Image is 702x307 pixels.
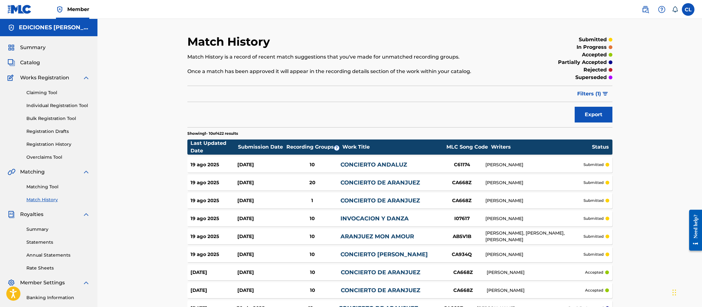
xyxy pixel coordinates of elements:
iframe: Chat Widget [671,277,702,307]
p: Once a match has been approved it will appear in the recording details section of the work within... [187,68,515,75]
div: [DATE] [237,233,284,240]
a: Public Search [639,3,652,16]
div: 10 [284,161,340,168]
div: 19 ago 2025 [191,233,237,240]
p: in progress [577,43,607,51]
a: CatalogCatalog [8,59,40,66]
div: Writers [491,143,592,151]
a: Summary [26,226,90,233]
p: rejected [583,66,607,74]
a: CONCIERTO DE ARANJUEZ [341,269,420,276]
span: Catalog [20,59,40,66]
div: I07617 [438,215,485,222]
span: Summary [20,44,46,51]
div: [PERSON_NAME], [PERSON_NAME], [PERSON_NAME] [485,230,583,243]
p: submitted [583,252,604,257]
p: superseded [575,74,607,81]
a: CONCIERTO DE ARANJUEZ [341,287,420,294]
a: ARANJUEZ MON AMOUR [340,233,414,240]
div: Arrastrar [672,283,676,302]
div: 10 [284,233,340,240]
a: Individual Registration Tool [26,102,90,109]
p: submitted [583,216,604,221]
a: CONCIERTO ANDALUZ [340,161,407,168]
div: [DATE] [237,269,284,276]
h5: EDICIONES JOAQUIN RODRIGO [19,24,90,31]
div: CA668Z [438,197,485,204]
img: expand [82,168,90,176]
img: search [642,6,649,13]
span: ? [334,145,339,151]
div: 10 [284,215,340,222]
div: 1 [284,197,340,204]
a: CONCIERTO [PERSON_NAME] [340,251,428,258]
div: [DATE] [237,197,284,204]
img: Accounts [8,24,15,31]
div: [PERSON_NAME] [485,162,583,168]
a: Statements [26,239,90,246]
a: Match History [26,196,90,203]
iframe: Resource Center [684,205,702,256]
div: [PERSON_NAME] [485,215,583,222]
a: Matching Tool [26,184,90,190]
img: MLC Logo [8,5,32,14]
img: Summary [8,44,15,51]
div: [DATE] [191,287,237,294]
div: [DATE] [237,161,284,168]
div: Work Title [342,143,443,151]
span: Member [67,6,89,13]
div: Last Updated Date [191,139,238,155]
div: Help [655,3,668,16]
div: [PERSON_NAME] [485,179,583,186]
div: Recording Groups [285,143,342,151]
a: Bulk Registration Tool [26,115,90,122]
div: 10 [284,287,340,294]
div: AB5V1B [438,233,485,240]
div: [PERSON_NAME] [487,269,585,276]
div: MLC Song Code [444,143,491,151]
p: accepted [582,51,607,59]
img: help [658,6,666,13]
a: SummarySummary [8,44,46,51]
p: accepted [585,270,603,275]
span: Works Registration [20,74,69,82]
div: [DATE] [237,215,284,222]
div: CA668Z [439,287,487,294]
div: [PERSON_NAME] [487,287,585,294]
a: Rate Sheets [26,265,90,271]
div: Status [592,143,609,151]
div: 20 [284,179,340,186]
img: Top Rightsholder [56,6,64,13]
div: [DATE] [237,179,284,186]
p: submitted [583,180,604,185]
div: 19 ago 2025 [191,215,237,222]
span: Royalties [20,211,43,218]
a: Overclaims Tool [26,154,90,161]
div: [PERSON_NAME] [485,197,583,204]
div: User Menu [682,3,694,16]
div: 19 ago 2025 [191,179,237,186]
div: [DATE] [237,251,284,258]
div: CA668Z [439,269,487,276]
div: [PERSON_NAME] [485,251,583,258]
div: Submission Date [238,143,285,151]
p: partially accepted [558,59,607,66]
div: 10 [284,251,340,258]
a: Registration Drafts [26,128,90,135]
p: Showing 1 - 10 of 422 results [187,131,238,136]
p: accepted [585,287,603,293]
a: Registration History [26,141,90,148]
p: submitted [583,162,604,168]
img: Works Registration [8,74,16,82]
div: C61174 [438,161,485,168]
div: CA934Q [438,251,485,258]
a: Annual Statements [26,252,90,259]
img: filter [603,92,608,96]
div: Notifications [672,6,678,13]
h2: Match History [187,35,273,49]
a: CONCIERTO DE ARANJUEZ [340,197,420,204]
p: submitted [583,198,604,203]
button: Filters (1) [573,86,612,102]
span: Matching [20,168,45,176]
